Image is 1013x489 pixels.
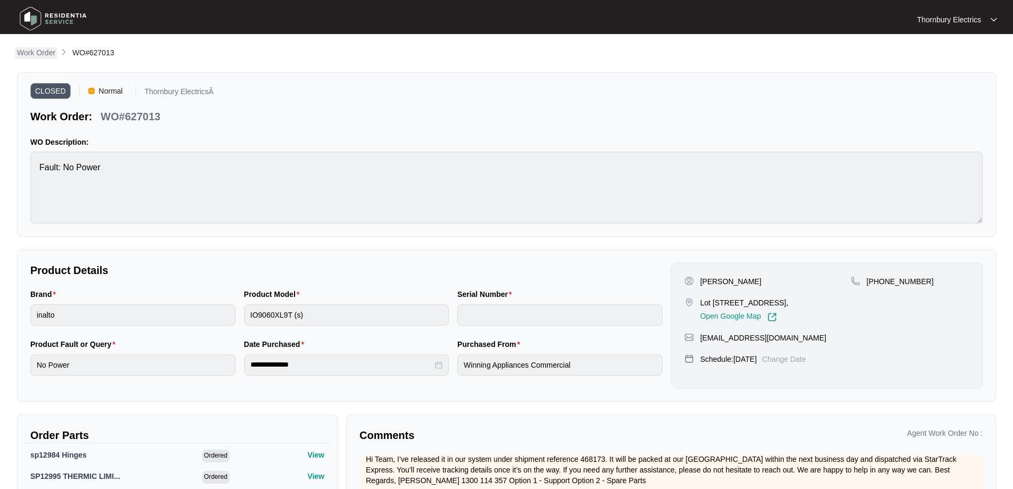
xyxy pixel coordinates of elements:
span: CLOSED [30,83,71,99]
span: Ordered [202,471,230,484]
p: Agent Work Order No : [907,428,983,438]
p: Hi Team, I’ve released it in our system under shipment reference 468173. It will be packed at our... [366,454,976,486]
label: Brand [30,289,60,300]
span: Normal [95,83,127,99]
textarea: Fault: No Power [30,152,983,223]
label: Product Fault or Query [30,339,120,350]
img: residentia service logo [16,3,90,35]
span: WO#627013 [72,48,114,57]
p: WO Description: [30,137,983,147]
img: dropdown arrow [991,17,997,22]
span: Ordered [202,450,230,462]
input: Product Model [244,304,449,326]
p: Thornbury Electrics [917,14,981,25]
p: Lot [STREET_ADDRESS], [700,297,789,308]
p: Change Date [762,354,806,364]
p: [PHONE_NUMBER] [867,276,934,287]
input: Serial Number [457,304,663,326]
p: Thornbury ElectricsÂ [145,88,214,99]
span: SP12995 THERMIC LIMI... [30,472,120,480]
img: Vercel Logo [88,88,95,94]
img: map-pin [684,297,694,307]
p: Product Details [30,263,663,278]
p: Work Order [17,47,55,58]
a: Work Order [15,47,57,59]
label: Serial Number [457,289,516,300]
label: Date Purchased [244,339,308,350]
p: Order Parts [30,428,324,443]
p: Work Order: [30,109,92,124]
img: map-pin [684,354,694,363]
input: Brand [30,304,236,326]
img: map-pin [851,276,860,286]
p: [EMAIL_ADDRESS][DOMAIN_NAME] [700,333,826,343]
img: chevron-right [60,48,68,56]
img: map-pin [684,333,694,342]
label: Product Model [244,289,304,300]
input: Product Fault or Query [30,354,236,376]
a: Open Google Map [700,312,777,322]
p: Schedule: [DATE] [700,354,757,364]
span: sp12984 Hinges [30,451,87,459]
input: Date Purchased [250,359,433,370]
p: [PERSON_NAME] [700,276,761,287]
p: WO#627013 [101,109,160,124]
img: Link-External [767,312,777,322]
img: user-pin [684,276,694,286]
p: Comments [359,428,664,443]
p: View [307,450,324,460]
label: Purchased From [457,339,524,350]
input: Purchased From [457,354,663,376]
p: View [307,471,324,482]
